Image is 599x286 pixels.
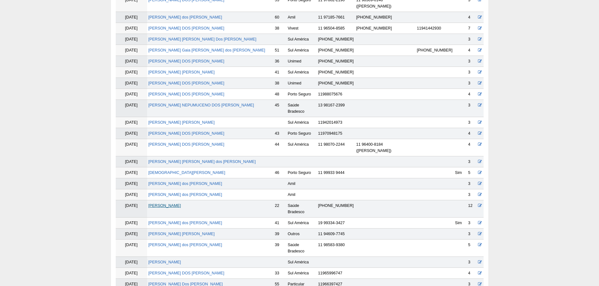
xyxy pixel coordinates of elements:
[317,268,355,279] td: 11965996747
[317,45,355,56] td: [PHONE_NUMBER]
[116,200,147,218] td: [DATE]
[467,56,477,67] td: 3
[116,67,147,78] td: [DATE]
[286,56,317,67] td: Unimed
[467,128,477,139] td: 4
[317,139,355,156] td: 11 98070-2244
[467,139,477,156] td: 4
[148,203,181,208] a: [PERSON_NAME]
[116,78,147,89] td: [DATE]
[148,92,224,96] a: [PERSON_NAME] DOS [PERSON_NAME]
[467,167,477,178] td: 5
[286,12,317,23] td: Amil
[467,117,477,128] td: 3
[286,178,317,189] td: Amil
[148,271,224,275] a: [PERSON_NAME] DOS [PERSON_NAME]
[116,45,147,56] td: [DATE]
[355,23,416,34] td: [PHONE_NUMBER]
[116,23,147,34] td: [DATE]
[148,120,215,125] a: [PERSON_NAME] [PERSON_NAME]
[454,218,467,229] td: Sim
[317,12,355,23] td: 11 97185-7661
[148,159,256,164] a: [PERSON_NAME] [PERSON_NAME] dos [PERSON_NAME]
[467,78,477,89] td: 3
[467,178,477,189] td: 3
[274,128,286,139] td: 43
[317,240,355,257] td: 11 98583-9380
[148,260,181,264] a: [PERSON_NAME]
[467,23,477,34] td: 7
[467,200,477,218] td: 12
[317,78,355,89] td: [PHONE_NUMBER]
[116,56,147,67] td: [DATE]
[286,89,317,100] td: Porto Seguro
[148,131,224,136] a: [PERSON_NAME] DOS [PERSON_NAME]
[317,218,355,229] td: 19 99334-3427
[274,89,286,100] td: 48
[274,23,286,34] td: 38
[286,139,317,156] td: Sul América
[467,268,477,279] td: 4
[355,139,416,156] td: 11 96400-8184 ([PERSON_NAME])
[148,103,254,107] a: [PERSON_NAME] NEPUMUCENO DOS [PERSON_NAME]
[467,218,477,229] td: 3
[286,45,317,56] td: Sul América
[416,23,454,34] td: 11941442930
[274,218,286,229] td: 41
[116,12,147,23] td: [DATE]
[317,89,355,100] td: 11988075676
[317,23,355,34] td: 11 96504-8585
[467,229,477,240] td: 3
[286,229,317,240] td: Outros
[317,100,355,117] td: 13 98167-2399
[286,240,317,257] td: Saúde Bradesco
[116,156,147,167] td: [DATE]
[467,156,477,167] td: 3
[317,167,355,178] td: 11 99933 9444
[286,257,317,268] td: Sul América
[274,167,286,178] td: 46
[286,167,317,178] td: Porto Seguro
[274,200,286,218] td: 22
[116,139,147,156] td: [DATE]
[116,117,147,128] td: [DATE]
[286,268,317,279] td: Sul América
[148,192,222,197] a: [PERSON_NAME] dos [PERSON_NAME]
[148,81,224,85] a: [PERSON_NAME] DOS [PERSON_NAME]
[467,100,477,117] td: 3
[274,67,286,78] td: 41
[467,189,477,200] td: 3
[116,229,147,240] td: [DATE]
[116,268,147,279] td: [DATE]
[286,218,317,229] td: Sul América
[116,218,147,229] td: [DATE]
[148,37,257,41] a: [PERSON_NAME] [PERSON_NAME] Dos [PERSON_NAME]
[286,23,317,34] td: Vivest
[317,128,355,139] td: 11970948175
[467,67,477,78] td: 3
[467,257,477,268] td: 3
[148,170,225,175] a: [DEMOGRAPHIC_DATA][PERSON_NAME]
[274,12,286,23] td: 60
[274,240,286,257] td: 39
[467,240,477,257] td: 5
[317,200,355,218] td: [PHONE_NUMBER]
[286,117,317,128] td: Sul América
[467,34,477,45] td: 3
[317,34,355,45] td: [PHONE_NUMBER]
[116,240,147,257] td: [DATE]
[274,268,286,279] td: 33
[355,12,416,23] td: [PHONE_NUMBER]
[467,89,477,100] td: 4
[467,12,477,23] td: 4
[317,67,355,78] td: [PHONE_NUMBER]
[116,167,147,178] td: [DATE]
[416,45,454,56] td: [PHONE_NUMBER]
[274,100,286,117] td: 45
[116,100,147,117] td: [DATE]
[116,34,147,45] td: [DATE]
[116,178,147,189] td: [DATE]
[148,221,222,225] a: [PERSON_NAME] dos [PERSON_NAME]
[274,56,286,67] td: 36
[148,243,222,247] a: [PERSON_NAME] dos [PERSON_NAME]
